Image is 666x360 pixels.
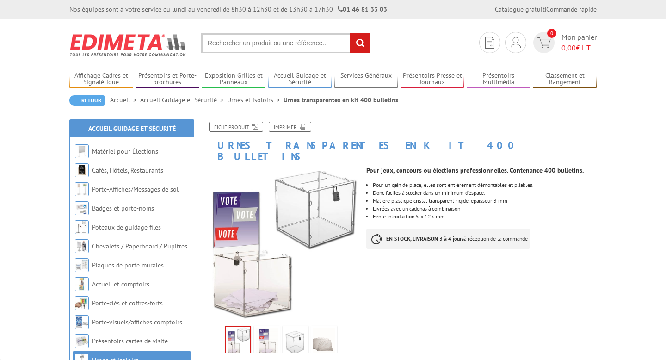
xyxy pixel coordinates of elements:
[373,190,597,196] p: Donc faciles à stocker dans un minimum d’espace.
[92,242,187,250] a: Chevalets / Paperboard / Pupitres
[561,32,597,53] span: Mon panier
[110,96,140,104] a: Accueil
[350,33,370,53] input: rechercher
[401,72,464,87] a: Présentoirs Presse et Journaux
[92,318,182,326] a: Porte-visuels/affiches comptoirs
[140,96,227,104] a: Accueil Guidage et Sécurité
[75,182,89,196] img: Porte-Affiches/Messages de sol
[75,144,89,158] img: Matériel pour Élections
[561,43,576,52] span: 0,00
[284,328,307,356] img: ue2222.jpg
[386,235,464,242] strong: EN STOCK, LIVRAISON 3 à 4 jours
[373,198,597,204] p: Matière plastique cristal transparent rigide, épaisseur 3 mm
[197,122,604,162] h1: Urnes transparentes en kit 400 bulletins
[92,204,154,212] a: Badges et porte-noms
[334,72,398,87] a: Services Généraux
[268,72,332,87] a: Accueil Guidage et Sécurité
[75,239,89,253] img: Chevalets / Paperboard / Pupitres
[92,337,168,345] a: Présentoirs cartes de visite
[92,166,163,174] a: Cafés, Hôtels, Restaurants
[531,32,597,53] a: devis rapide 0 Mon panier 0,00€ HT
[209,122,263,132] a: Fiche produit
[366,229,530,249] p: à réception de la commande
[92,280,149,288] a: Accueil et comptoirs
[203,167,359,323] img: urne_ue2222_et_upa222.jpg
[495,5,597,14] div: |
[495,5,545,13] a: Catalogue gratuit
[373,214,597,219] p: Fente introduction 5 x 125 mm
[537,37,551,48] img: devis rapide
[547,29,556,38] span: 0
[338,5,387,13] strong: 01 46 81 33 03
[75,220,89,234] img: Poteaux de guidage files
[256,328,278,356] img: upa222_avec_porte_affiche_drapeau_francais.jpg
[92,147,158,155] a: Matériel pour Élections
[88,124,176,133] a: Accueil Guidage et Sécurité
[202,72,265,87] a: Exposition Grilles et Panneaux
[485,37,494,49] img: devis rapide
[69,95,105,106] a: Retour
[75,296,89,310] img: Porte-clés et coffres-forts
[69,28,187,62] img: Edimeta
[92,185,179,193] a: Porte-Affiches/Messages de sol
[226,327,250,355] img: urne_ue2222_et_upa222.jpg
[373,182,597,188] p: Pour un gain de place, elles sont entièrement démontables et pliables.
[75,163,89,177] img: Cafés, Hôtels, Restaurants
[92,261,164,269] a: Plaques de porte murales
[75,201,89,215] img: Badges et porte-noms
[69,5,387,14] div: Nos équipes sont à votre service du lundi au vendredi de 8h30 à 12h30 et de 13h30 à 17h30
[92,299,163,307] a: Porte-clés et coffres-forts
[269,122,311,132] a: Imprimer
[546,5,597,13] a: Commande rapide
[511,37,521,48] img: devis rapide
[533,72,597,87] a: Classement et Rangement
[69,72,133,87] a: Affichage Cadres et Signalétique
[561,43,597,53] span: € HT
[92,223,161,231] a: Poteaux de guidage files
[373,206,597,211] p: Livrées avec un cadenas à combinaison
[136,72,199,87] a: Présentoirs et Porte-brochures
[75,258,89,272] img: Plaques de porte murales
[284,95,398,105] li: Urnes transparentes en kit 400 bulletins
[75,277,89,291] img: Accueil et comptoirs
[201,33,370,53] input: Rechercher un produit ou une référence...
[366,168,597,173] p: Pour jeux, concours ou élections professionnelles. Contenance 400 bulletins.
[75,334,89,348] img: Présentoirs cartes de visite
[467,72,530,87] a: Présentoirs Multimédia
[227,96,284,104] a: Urnes et isoloirs
[75,315,89,329] img: Porte-visuels/affiches comptoirs
[313,328,335,356] img: ue2222_-_detail_a_plat_.jpg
